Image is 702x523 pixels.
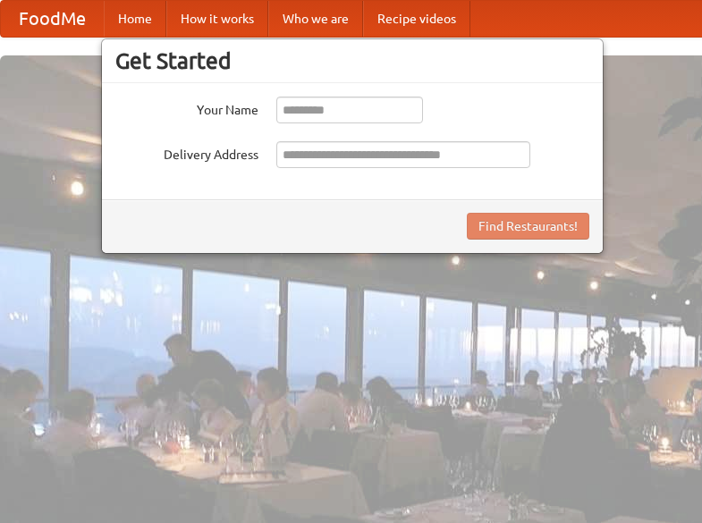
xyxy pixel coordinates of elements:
[467,213,589,240] button: Find Restaurants!
[166,1,268,37] a: How it works
[115,141,258,164] label: Delivery Address
[363,1,470,37] a: Recipe videos
[104,1,166,37] a: Home
[1,1,104,37] a: FoodMe
[115,47,589,74] h3: Get Started
[115,97,258,119] label: Your Name
[268,1,363,37] a: Who we are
